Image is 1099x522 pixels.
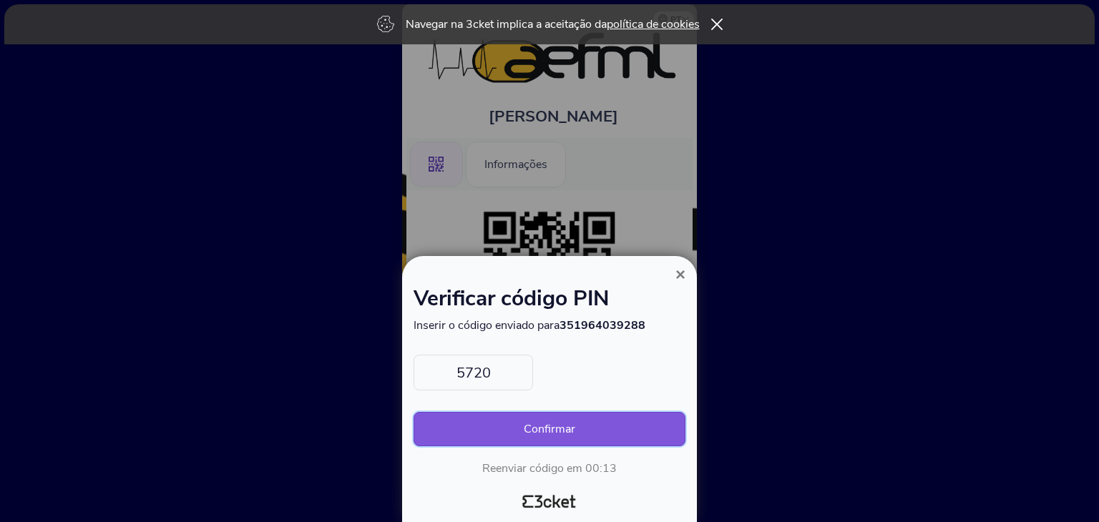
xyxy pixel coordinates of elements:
p: Navegar na 3cket implica a aceitação da [406,16,700,32]
div: 00:13 [585,461,617,476]
span: Reenviar código em [482,461,582,476]
strong: 351964039288 [560,317,645,333]
p: Inserir o código enviado para [414,317,685,333]
button: Confirmar [414,412,685,446]
a: política de cookies [607,16,700,32]
h1: Verificar código PIN [414,289,685,317]
span: × [675,265,685,284]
